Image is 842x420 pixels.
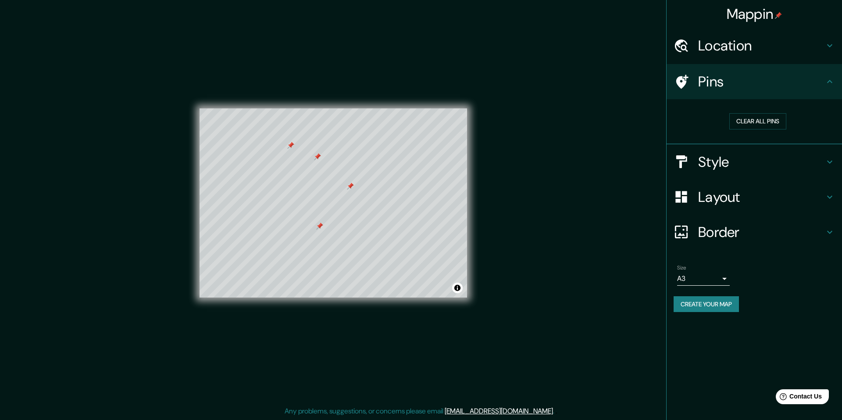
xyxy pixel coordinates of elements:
iframe: Help widget launcher [764,386,832,410]
div: . [556,406,557,416]
button: Clear all pins [729,113,786,129]
h4: Border [698,223,824,241]
h4: Style [698,153,824,171]
label: Size [677,264,686,271]
div: A3 [677,272,730,286]
div: Style [667,144,842,179]
img: pin-icon.png [775,12,782,19]
h4: Mappin [727,5,782,23]
div: Pins [667,64,842,99]
h4: Layout [698,188,824,206]
h4: Pins [698,73,824,90]
div: Border [667,215,842,250]
h4: Location [698,37,824,54]
button: Toggle attribution [452,283,463,293]
div: . [554,406,556,416]
button: Create your map [674,296,739,312]
a: [EMAIL_ADDRESS][DOMAIN_NAME] [445,406,553,416]
p: Any problems, suggestions, or concerns please email . [285,406,554,416]
div: Location [667,28,842,63]
div: Layout [667,179,842,215]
